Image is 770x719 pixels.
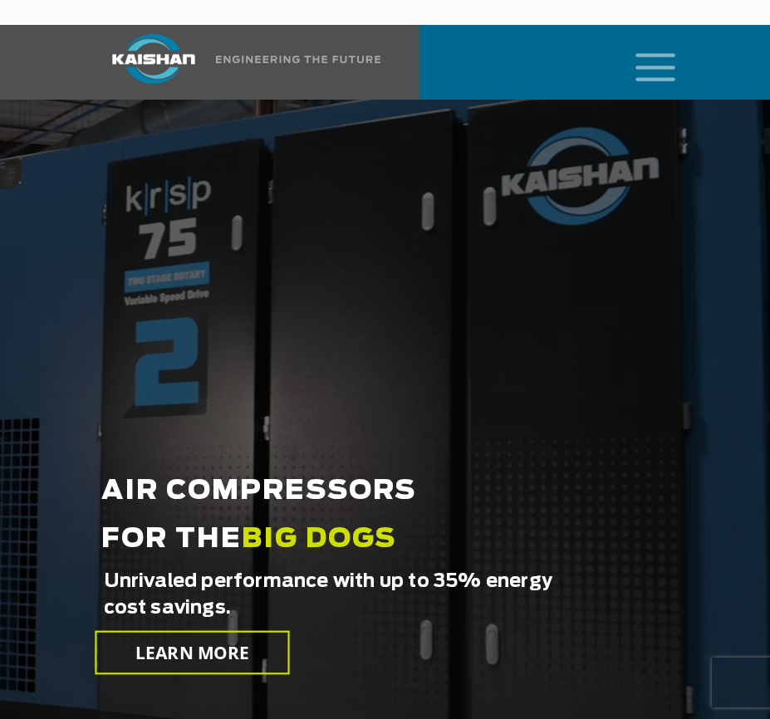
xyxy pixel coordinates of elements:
[91,34,216,84] img: kaishan logo
[91,25,381,100] a: Kaishan USA
[95,631,290,675] a: LEARN MORE
[629,48,657,76] a: mobile menu
[101,467,571,616] h2: AIR COMPRESSORS FOR THE
[135,641,249,665] span: LEARN MORE
[216,56,380,63] img: Engineering the future
[242,526,396,552] span: BIG DOGS
[104,568,574,621] span: Unrivaled performance with up to 35% energy cost savings.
